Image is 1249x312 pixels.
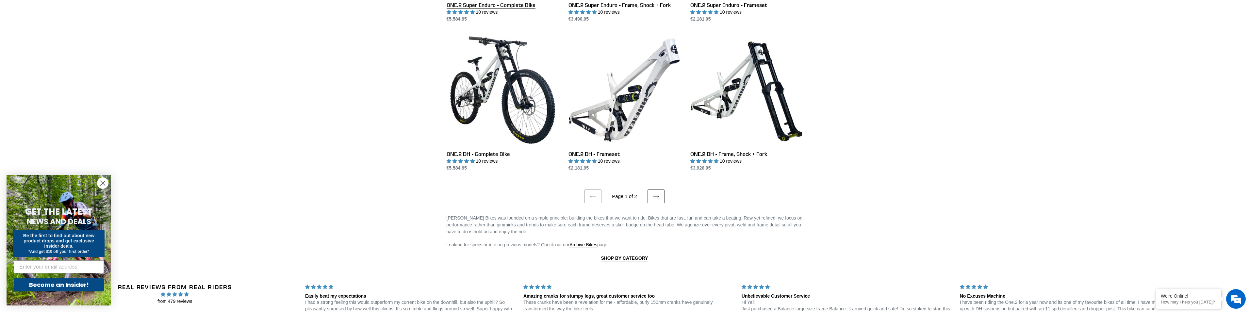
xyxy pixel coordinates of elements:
a: Archive Bikes [569,242,597,248]
span: *And get $10 off your first order* [28,249,89,254]
span: GET THE LATEST [25,206,92,218]
div: 5 stars [960,284,1170,290]
div: Navigation go back [7,36,17,46]
span: Be the first to find out about new product drops and get exclusive insider deals. [23,233,95,249]
div: 5 stars [742,284,952,290]
h2: Real Reviews from Real Riders [62,284,287,291]
li: Page 1 of 2 [603,193,646,200]
span: Looking for specs or info on previous models? Check out our page. [447,242,609,248]
div: Chat with us now [44,37,120,45]
div: Easily beat my expectations [305,293,516,300]
div: Amazing cranks for stumpy legs, great customer service too [523,293,734,300]
span: 4.96 stars [62,291,287,298]
div: Unbelievable Customer Service [742,293,952,300]
div: 5 stars [523,284,734,290]
div: No Excuses Machine [960,293,1170,300]
span: from 479 reviews [62,298,287,305]
button: Close dialog [97,177,108,189]
button: Become an Insider! [14,278,104,291]
span: NEWS AND DEALS [27,216,91,227]
div: We're Online! [1161,293,1216,299]
p: How may I help you today? [1161,300,1216,304]
span: We're online! [38,82,90,148]
p: [PERSON_NAME] Bikes was founded on a simple principle: building the bikes that we want to ride. B... [447,215,803,235]
a: SHOP BY CATEGORY [601,255,648,261]
img: d_696896380_company_1647369064580_696896380 [21,33,37,49]
input: Enter your email address [14,260,104,273]
textarea: Type your message and hit 'Enter' [3,178,124,201]
div: Minimize live chat window [107,3,123,19]
div: 5 stars [305,284,516,290]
